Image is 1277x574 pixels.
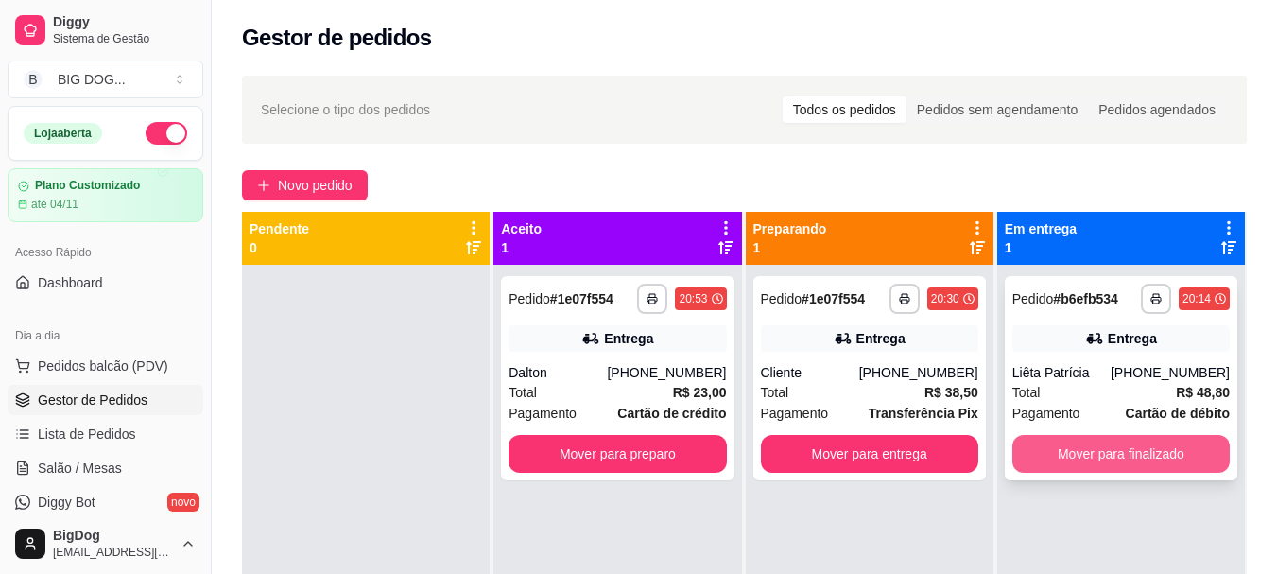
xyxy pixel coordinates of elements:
p: 1 [501,238,542,257]
strong: R$ 48,80 [1176,385,1230,400]
a: Lista de Pedidos [8,419,203,449]
div: [PHONE_NUMBER] [859,363,978,382]
span: Total [509,382,537,403]
div: Pedidos sem agendamento [906,96,1088,123]
a: DiggySistema de Gestão [8,8,203,53]
div: 20:14 [1182,291,1211,306]
article: até 04/11 [31,197,78,212]
p: Preparando [753,219,827,238]
span: Total [1012,382,1041,403]
div: Entrega [604,329,653,348]
a: Gestor de Pedidos [8,385,203,415]
button: Alterar Status [146,122,187,145]
span: plus [257,179,270,192]
p: Em entrega [1005,219,1077,238]
strong: R$ 23,00 [673,385,727,400]
div: 20:30 [931,291,959,306]
button: Pedidos balcão (PDV) [8,351,203,381]
strong: # 1e07f554 [802,291,865,306]
div: Entrega [1108,329,1157,348]
a: Dashboard [8,268,203,298]
div: Acesso Rápido [8,237,203,268]
span: Total [761,382,789,403]
span: Gestor de Pedidos [38,391,147,409]
button: Select a team [8,61,203,98]
strong: R$ 38,50 [924,385,978,400]
span: Pedido [761,291,802,306]
h2: Gestor de pedidos [242,23,432,53]
span: Pedidos balcão (PDV) [38,357,168,375]
div: BIG DOG ... [58,70,126,89]
span: Pedido [1012,291,1054,306]
div: Cliente [761,363,859,382]
span: Diggy [53,14,196,31]
div: Loja aberta [24,123,102,144]
article: Plano Customizado [35,179,140,193]
span: Sistema de Gestão [53,31,196,46]
span: Diggy Bot [38,493,95,512]
a: Salão / Mesas [8,453,203,483]
span: Novo pedido [278,175,353,196]
div: [PHONE_NUMBER] [1111,363,1230,382]
span: Pagamento [761,403,829,424]
span: Pagamento [1012,403,1080,424]
p: Aceito [501,219,542,238]
div: [PHONE_NUMBER] [607,363,726,382]
span: B [24,70,43,89]
strong: # 1e07f554 [550,291,613,306]
a: Plano Customizadoaté 04/11 [8,168,203,222]
span: Selecione o tipo dos pedidos [261,99,430,120]
div: Liêta Patrícia [1012,363,1111,382]
strong: # b6efb534 [1053,291,1118,306]
span: Dashboard [38,273,103,292]
span: BigDog [53,528,173,545]
button: BigDog[EMAIL_ADDRESS][DOMAIN_NAME] [8,521,203,566]
div: Todos os pedidos [783,96,906,123]
strong: Cartão de débito [1126,406,1230,421]
a: Diggy Botnovo [8,487,203,517]
div: Dalton [509,363,607,382]
strong: Transferência Pix [869,406,978,421]
div: 20:53 [679,291,707,306]
div: Dia a dia [8,321,203,351]
p: Pendente [250,219,309,238]
button: Mover para preparo [509,435,726,473]
button: Mover para finalizado [1012,435,1230,473]
span: Lista de Pedidos [38,425,136,444]
button: Mover para entrega [761,435,978,473]
div: Entrega [856,329,906,348]
strong: Cartão de crédito [617,406,726,421]
span: Salão / Mesas [38,459,122,478]
div: Pedidos agendados [1088,96,1226,123]
p: 1 [1005,238,1077,257]
span: Pagamento [509,403,577,424]
button: Novo pedido [242,170,368,200]
p: 0 [250,238,309,257]
span: Pedido [509,291,550,306]
p: 1 [753,238,827,257]
span: [EMAIL_ADDRESS][DOMAIN_NAME] [53,545,173,560]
